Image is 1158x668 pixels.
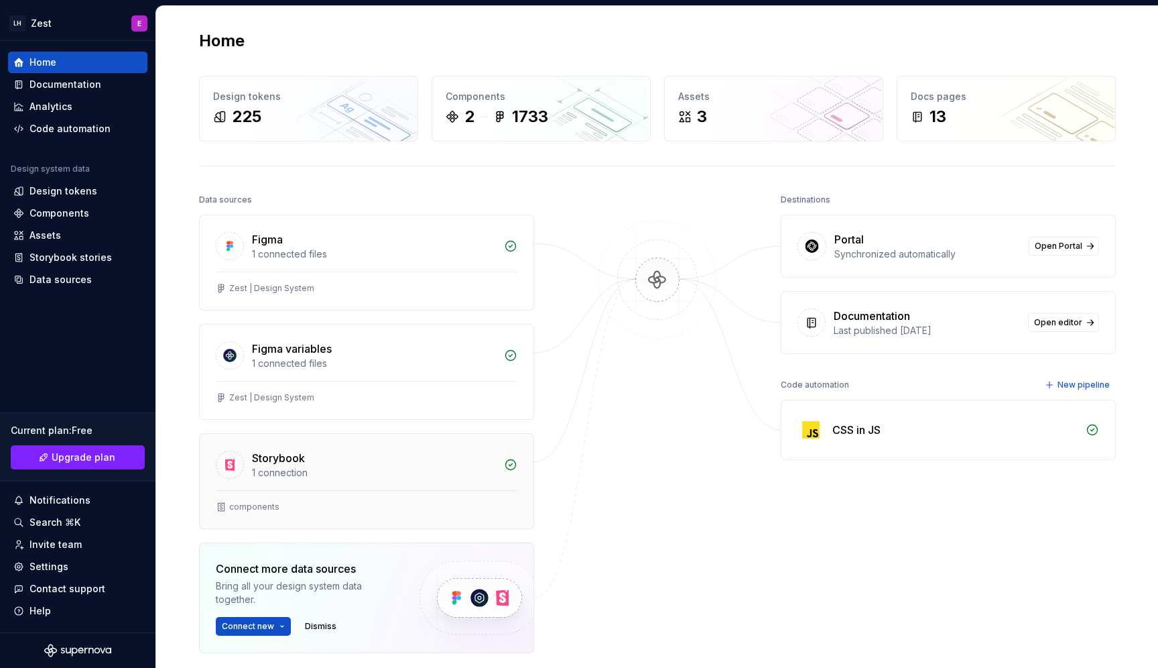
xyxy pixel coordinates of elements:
div: Notifications [29,494,90,507]
div: Settings [29,560,68,573]
div: Components [29,207,89,220]
a: Analytics [8,96,147,117]
button: Contact support [8,578,147,600]
div: E [137,18,141,29]
span: Connect new [222,621,274,632]
button: Search ⌘K [8,512,147,533]
a: Design tokens [8,180,147,202]
div: Zest | Design System [229,283,314,294]
div: 13 [929,106,946,127]
a: Assets3 [664,76,883,142]
div: Destinations [781,190,830,209]
div: Connect more data sources [216,561,397,577]
div: components [229,502,279,512]
div: LH [9,15,25,32]
div: Data sources [199,190,252,209]
div: Current plan : Free [11,424,145,437]
a: Storybook1 connectioncomponents [199,433,534,529]
div: 225 [232,106,261,127]
div: Storybook stories [29,251,112,264]
span: Open Portal [1035,241,1082,252]
a: Data sources [8,269,147,290]
a: Invite team [8,534,147,555]
a: Home [8,52,147,73]
a: Components21733 [432,76,651,142]
button: Help [8,600,147,622]
div: Code automation [29,122,111,135]
div: 3 [697,106,707,127]
a: Code automation [8,118,147,140]
button: Upgrade plan [11,445,145,469]
div: 1 connected files [252,247,496,261]
div: Components [446,90,637,103]
div: Design system data [11,164,90,174]
div: Assets [29,229,61,242]
span: New pipeline [1057,380,1110,390]
a: Figma variables1 connected filesZest | Design System [199,324,534,420]
div: Docs pages [911,90,1102,103]
div: Home [29,56,56,69]
span: Open editor [1034,317,1082,328]
button: Notifications [8,490,147,511]
div: Portal [834,231,864,247]
div: Invite team [29,538,82,551]
div: 2 [464,106,474,127]
a: Documentation [8,74,147,95]
div: Search ⌘K [29,516,80,529]
h2: Home [199,30,245,52]
div: 1 connection [252,466,496,480]
div: Figma [252,231,283,247]
div: Zest [31,17,52,30]
div: 1733 [512,106,548,127]
div: Last published [DATE] [834,324,1020,337]
span: Dismiss [305,621,336,632]
a: Assets [8,225,147,246]
a: Figma1 connected filesZest | Design System [199,215,534,311]
div: Design tokens [29,184,97,198]
div: Bring all your design system data together. [216,579,397,606]
div: Data sources [29,273,92,286]
a: Components [8,203,147,224]
a: Storybook stories [8,247,147,268]
button: Dismiss [299,617,342,636]
a: Settings [8,556,147,577]
div: Assets [678,90,869,103]
div: Synchronized automatically [834,247,1021,261]
div: Documentation [29,78,101,91]
a: Open editor [1028,313,1099,332]
div: Contact support [29,582,105,596]
div: Analytics [29,100,72,113]
div: Code automation [781,376,849,394]
div: Design tokens [213,90,404,103]
a: Design tokens225 [199,76,418,142]
div: Zest | Design System [229,392,314,403]
div: Storybook [252,450,305,466]
a: Open Portal [1029,237,1099,256]
a: Docs pages13 [897,76,1116,142]
button: Connect new [216,617,291,636]
div: Figma variables [252,341,332,357]
div: Documentation [834,308,910,324]
div: CSS in JS [832,422,881,438]
div: 1 connected files [252,357,496,370]
span: Upgrade plan [52,451,115,464]
div: Help [29,604,51,618]
button: New pipeline [1041,376,1116,394]
svg: Supernova Logo [44,644,111,657]
button: LHZestE [3,9,153,38]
